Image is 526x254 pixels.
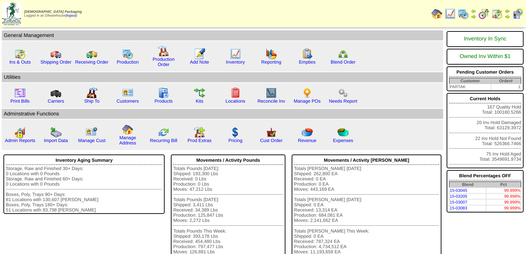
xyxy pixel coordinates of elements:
[86,48,97,59] img: truck2.gif
[338,48,349,59] img: network.png
[230,48,241,59] img: line_graph.gif
[9,59,31,65] a: Ins & Outs
[78,138,105,143] a: Manage Cust
[294,156,439,165] div: Movements / Activity [PERSON_NAME]
[173,156,283,165] div: Movements / Activity Pounds
[228,138,243,143] a: Pricing
[512,8,523,19] img: calendarcustomer.gif
[190,59,209,65] a: Add Note
[486,194,521,199] td: 99.998%
[50,127,61,138] img: import.gif
[230,87,241,98] img: locations.gif
[158,127,169,138] img: reconcile.gif
[122,48,133,59] img: calendarprod.gif
[471,14,476,19] img: arrowright.gif
[257,98,285,104] a: Reconcile Inv
[155,98,173,104] a: Products
[40,59,71,65] a: Shipping Order
[24,10,82,18] span: Logged in as Gfwarehouse
[24,10,82,14] span: [DEMOGRAPHIC_DATA] Packaging
[478,8,489,19] img: calendarblend.gif
[194,87,205,98] img: workflow.gif
[2,109,443,119] td: Adminstrative Functions
[266,48,277,59] img: graph.gif
[302,87,313,98] img: po.png
[158,87,169,98] img: cabinet.gif
[302,127,313,138] img: pie_chart.png
[338,87,349,98] img: workflow.png
[10,98,30,104] a: Print Bills
[119,135,136,145] a: Manage Address
[294,98,321,104] a: Manage POs
[266,87,277,98] img: line_graph2.gif
[14,87,26,98] img: invoice2.gif
[450,200,467,205] a: 15-03007
[329,98,357,104] a: Needs Report
[14,127,26,138] img: graph2.png
[486,205,521,211] td: 99.999%
[486,188,521,194] td: 99.999%
[431,8,442,19] img: home.gif
[331,59,355,65] a: Blend Order
[84,98,99,104] a: Ship To
[449,84,491,90] td: PARTAK
[86,87,97,98] img: factory2.gif
[158,46,169,57] img: factory.gif
[117,59,139,65] a: Production
[333,138,353,143] a: Expenses
[491,8,503,19] img: calendarinout.gif
[261,59,281,65] a: Reporting
[450,206,467,210] a: 15-03083
[449,78,491,84] th: Customer
[266,127,277,138] img: cust_order.png
[2,2,21,25] img: zoroco-logo-small.webp
[260,138,282,143] a: Cust Order
[48,98,64,104] a: Carriers
[75,59,108,65] a: Receiving Order
[298,138,316,143] a: Revenue
[2,30,443,40] td: General Management
[150,138,177,143] a: Recurring Bill
[302,48,313,59] img: workorder.gif
[50,48,61,59] img: truck.gif
[449,171,521,180] div: Blend Percentages OFF
[6,166,162,213] div: Storage, Raw and Finished 30+ Days: 0 Locations with 0 Pounds Storage, Raw and Finished 60+ Days:...
[187,138,212,143] a: Prod Extras
[450,188,467,193] a: 15-03045
[447,93,524,168] div: 167 Quality Hold Total: 100180.5266 20 Inv Hold Damaged Total: 63129.3972 22 Inv Hold Not Found T...
[194,127,205,138] img: prodextras.gif
[505,8,510,14] img: arrowleft.gif
[6,156,162,165] div: Inventory Aging Summary
[225,98,245,104] a: Locations
[122,124,133,135] img: home.gif
[196,98,203,104] a: Kits
[449,94,521,103] div: Current Holds
[226,59,245,65] a: Inventory
[471,8,476,14] img: arrowleft.gif
[505,14,510,19] img: arrowright.gif
[486,199,521,205] td: 99.999%
[14,48,26,59] img: calendarinout.gif
[194,48,205,59] img: orders.gif
[486,182,521,188] th: Pct
[491,84,521,90] td: 1
[449,32,521,46] div: Inventory In Sync
[449,68,521,77] div: Pending Customer Orders
[122,87,133,98] img: customers.gif
[5,138,35,143] a: Admin Reports
[450,194,467,199] a: 15-03205
[117,98,139,104] a: Customers
[153,57,175,67] a: Production Order
[2,72,443,82] td: Utilities
[449,182,486,188] th: Blend
[458,8,469,19] img: calendarprod.gif
[50,87,61,98] img: truck3.gif
[299,59,315,65] a: Empties
[338,127,349,138] img: pie_chart2.png
[445,8,456,19] img: line_graph.gif
[86,127,98,138] img: managecust.png
[449,50,521,63] div: Owned Inv Within $1
[66,14,77,18] a: (logout)
[230,127,241,138] img: dollar.gif
[44,138,68,143] a: Import Data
